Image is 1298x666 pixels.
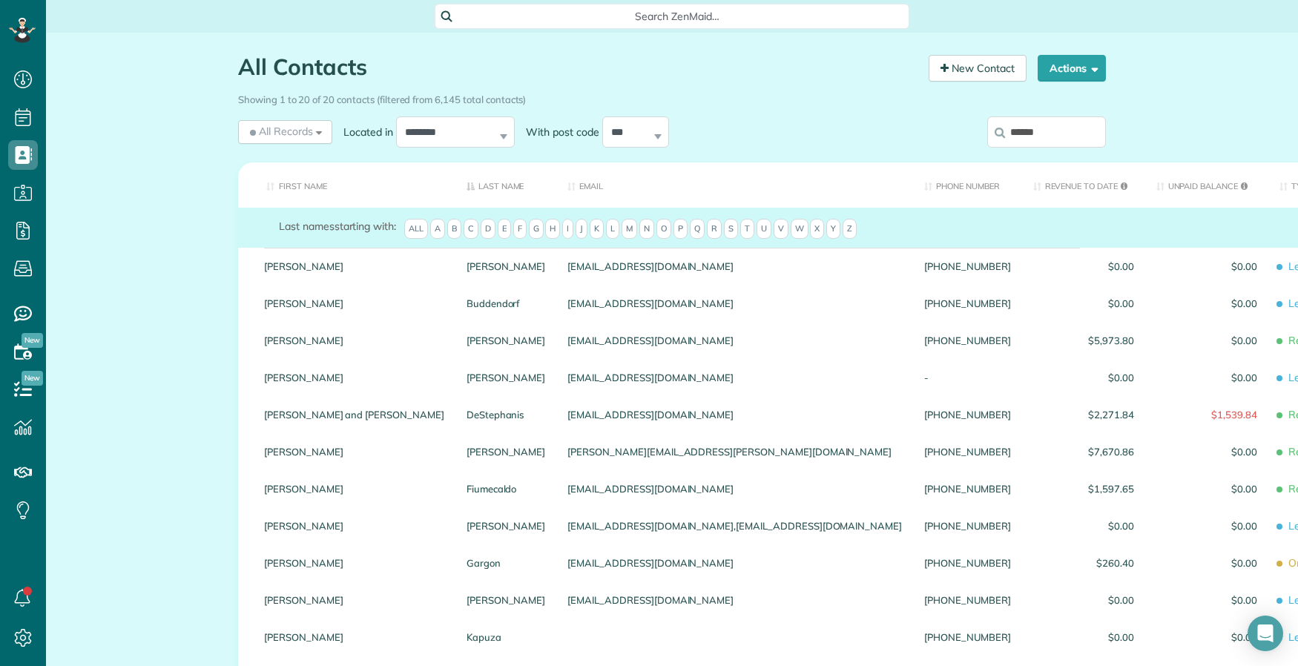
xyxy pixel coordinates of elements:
div: [PHONE_NUMBER] [913,396,1021,433]
th: Phone number: activate to sort column ascending [913,162,1021,208]
div: [EMAIL_ADDRESS][DOMAIN_NAME] [556,285,913,322]
div: [EMAIL_ADDRESS][DOMAIN_NAME] [556,544,913,581]
span: J [576,219,587,240]
span: H [545,219,560,240]
span: $0.00 [1156,484,1257,494]
span: $0.00 [1033,372,1134,383]
span: $5,973.80 [1033,335,1134,346]
span: Y [826,219,840,240]
span: All [404,219,428,240]
th: Revenue to Date: activate to sort column ascending [1022,162,1145,208]
a: [PERSON_NAME] [467,521,546,531]
div: [PHONE_NUMBER] [913,285,1021,322]
div: [EMAIL_ADDRESS][DOMAIN_NAME] [556,322,913,359]
span: New [22,371,43,386]
div: [PHONE_NUMBER] [913,544,1021,581]
div: [EMAIL_ADDRESS][DOMAIN_NAME],[EMAIL_ADDRESS][DOMAIN_NAME] [556,507,913,544]
a: [PERSON_NAME] [264,261,444,271]
a: [PERSON_NAME] [264,558,444,568]
span: R [707,219,722,240]
div: [EMAIL_ADDRESS][DOMAIN_NAME] [556,396,913,433]
a: [PERSON_NAME] [264,632,444,642]
div: [PERSON_NAME][EMAIL_ADDRESS][PERSON_NAME][DOMAIN_NAME] [556,433,913,470]
a: [PERSON_NAME] [264,446,444,457]
div: [PHONE_NUMBER] [913,322,1021,359]
span: $0.00 [1156,595,1257,605]
button: Actions [1038,55,1106,82]
span: $0.00 [1156,372,1257,383]
span: $0.00 [1033,632,1134,642]
span: $0.00 [1156,261,1257,271]
span: $0.00 [1156,521,1257,531]
span: $0.00 [1156,335,1257,346]
a: Kapuza [467,632,546,642]
span: I [562,219,573,240]
div: [EMAIL_ADDRESS][DOMAIN_NAME] [556,581,913,619]
a: Fiumecaldo [467,484,546,494]
span: $0.00 [1156,558,1257,568]
th: Email: activate to sort column ascending [556,162,913,208]
h1: All Contacts [238,55,918,79]
span: U [757,219,771,240]
span: L [606,219,619,240]
a: [PERSON_NAME] [264,521,444,531]
span: B [447,219,461,240]
span: T [740,219,754,240]
span: $0.00 [1156,446,1257,457]
span: S [724,219,738,240]
span: $0.00 [1033,595,1134,605]
a: [PERSON_NAME] [264,335,444,346]
span: O [656,219,671,240]
a: [PERSON_NAME] [467,261,546,271]
a: New Contact [929,55,1027,82]
span: W [791,219,808,240]
div: [PHONE_NUMBER] [913,248,1021,285]
a: Gargon [467,558,546,568]
span: $0.00 [1033,261,1134,271]
span: E [498,219,511,240]
div: Open Intercom Messenger [1248,616,1283,651]
label: With post code [515,125,602,139]
th: Unpaid Balance: activate to sort column ascending [1145,162,1268,208]
span: Q [690,219,705,240]
a: [PERSON_NAME] [467,446,546,457]
span: A [430,219,445,240]
div: [EMAIL_ADDRESS][DOMAIN_NAME] [556,359,913,396]
span: $1,539.84 [1156,409,1257,420]
a: [PERSON_NAME] [467,335,546,346]
span: $260.40 [1033,558,1134,568]
div: [PHONE_NUMBER] [913,581,1021,619]
div: Showing 1 to 20 of 20 contacts (filtered from 6,145 total contacts) [238,87,1106,107]
a: [PERSON_NAME] and [PERSON_NAME] [264,409,444,420]
span: N [639,219,654,240]
div: [PHONE_NUMBER] [913,433,1021,470]
span: $0.00 [1033,521,1134,531]
a: [PERSON_NAME] [264,298,444,309]
span: $0.00 [1156,298,1257,309]
span: G [529,219,544,240]
span: Z [843,219,857,240]
div: [EMAIL_ADDRESS][DOMAIN_NAME] [556,248,913,285]
div: [PHONE_NUMBER] [913,619,1021,656]
div: [PHONE_NUMBER] [913,507,1021,544]
span: X [810,219,824,240]
span: D [481,219,495,240]
span: $2,271.84 [1033,409,1134,420]
span: $1,597.65 [1033,484,1134,494]
span: New [22,333,43,348]
span: P [673,219,688,240]
span: All Records [247,124,313,139]
span: $7,670.86 [1033,446,1134,457]
a: [PERSON_NAME] [264,595,444,605]
a: [PERSON_NAME] [264,372,444,383]
span: $0.00 [1033,298,1134,309]
span: Last names [279,220,335,233]
a: [PERSON_NAME] [467,595,546,605]
label: starting with: [279,219,396,234]
a: [PERSON_NAME] [467,372,546,383]
div: [EMAIL_ADDRESS][DOMAIN_NAME] [556,470,913,507]
a: Buddendorf [467,298,546,309]
div: - [913,359,1021,396]
span: $0.00 [1156,632,1257,642]
a: [PERSON_NAME] [264,484,444,494]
